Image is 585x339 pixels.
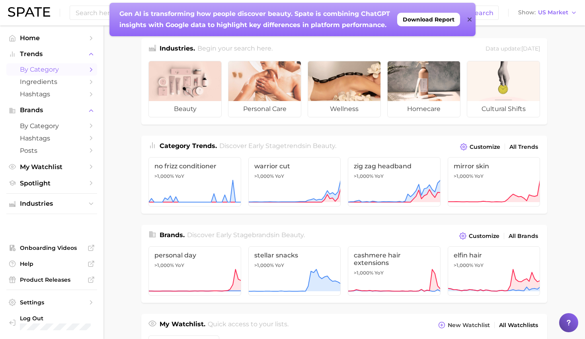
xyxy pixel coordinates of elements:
[6,76,97,88] a: Ingredients
[448,246,540,296] a: elfin hair>1,000% YoY
[75,6,462,19] input: Search here for a brand, industry, or ingredient
[469,233,499,240] span: Customize
[6,104,97,116] button: Brands
[354,270,373,276] span: >1,000%
[254,173,274,179] span: >1,000%
[509,144,538,150] span: All Trends
[516,8,579,18] button: ShowUS Market
[470,144,500,150] span: Customize
[454,251,534,259] span: elfin hair
[509,233,538,240] span: All Brands
[20,179,84,187] span: Spotlight
[254,262,274,268] span: >1,000%
[348,246,441,296] a: cashmere hair extensions>1,000% YoY
[374,270,384,276] span: YoY
[160,44,195,55] h1: Industries.
[148,157,241,207] a: no frizz conditioner>1,000% YoY
[20,78,84,86] span: Ingredients
[20,90,84,98] span: Hashtags
[149,101,221,117] span: beauty
[228,101,301,117] span: personal care
[6,132,97,144] a: Hashtags
[148,246,241,296] a: personal day>1,000% YoY
[499,322,538,329] span: All Watchlists
[474,262,484,269] span: YoY
[507,231,540,242] a: All Brands
[388,101,460,117] span: homecare
[458,141,502,152] button: Customize
[454,262,473,268] span: >1,000%
[175,173,184,179] span: YoY
[20,51,84,58] span: Trends
[387,61,460,117] a: homecare
[6,120,97,132] a: by Category
[6,274,97,286] a: Product Releases
[20,299,84,306] span: Settings
[20,122,84,130] span: by Category
[348,157,441,207] a: zig zag headband>1,000% YoY
[275,262,284,269] span: YoY
[448,157,540,207] a: mirror skin>1,000% YoY
[154,162,235,170] span: no frizz conditioner
[160,320,205,331] h1: My Watchlist.
[354,251,435,267] span: cashmere hair extensions
[160,231,185,239] span: Brands .
[308,61,381,117] a: wellness
[254,162,335,170] span: warrior cut
[281,231,304,239] span: beauty
[20,66,84,73] span: by Category
[507,142,540,152] a: All Trends
[354,162,435,170] span: zig zag headband
[20,107,84,114] span: Brands
[254,251,335,259] span: stellar snacks
[6,296,97,308] a: Settings
[374,173,384,179] span: YoY
[197,44,273,55] h2: Begin your search here.
[219,142,336,150] span: Discover Early Stage trends in .
[6,177,97,189] a: Spotlight
[6,198,97,210] button: Industries
[6,144,97,157] a: Posts
[471,9,493,17] span: Search
[6,88,97,100] a: Hashtags
[20,134,84,142] span: Hashtags
[275,173,284,179] span: YoY
[6,258,97,270] a: Help
[538,10,568,15] span: US Market
[20,260,84,267] span: Help
[20,147,84,154] span: Posts
[154,262,174,268] span: >1,000%
[6,242,97,254] a: Onboarding Videos
[467,101,540,117] span: cultural shifts
[518,10,536,15] span: Show
[154,251,235,259] span: personal day
[486,44,540,55] div: Data update: [DATE]
[474,173,484,179] span: YoY
[6,312,97,333] a: Log out. Currently logged in with e-mail rachel.bronstein@loreal.com.
[148,61,222,117] a: beauty
[154,173,174,179] span: >1,000%
[436,320,492,331] button: New Watchlist
[6,161,97,173] a: My Watchlist
[313,142,335,150] span: beauty
[497,320,540,331] a: All Watchlists
[6,63,97,76] a: by Category
[467,61,540,117] a: cultural shifts
[457,230,501,242] button: Customize
[454,162,534,170] span: mirror skin
[160,142,217,150] span: Category Trends .
[308,101,380,117] span: wellness
[20,200,84,207] span: Industries
[20,315,99,322] span: Log Out
[248,246,341,296] a: stellar snacks>1,000% YoY
[228,61,301,117] a: personal care
[175,262,184,269] span: YoY
[248,157,341,207] a: warrior cut>1,000% YoY
[454,173,473,179] span: >1,000%
[448,322,490,329] span: New Watchlist
[20,276,84,283] span: Product Releases
[8,7,50,17] img: SPATE
[20,34,84,42] span: Home
[20,163,84,171] span: My Watchlist
[187,231,305,239] span: Discover Early Stage brands in .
